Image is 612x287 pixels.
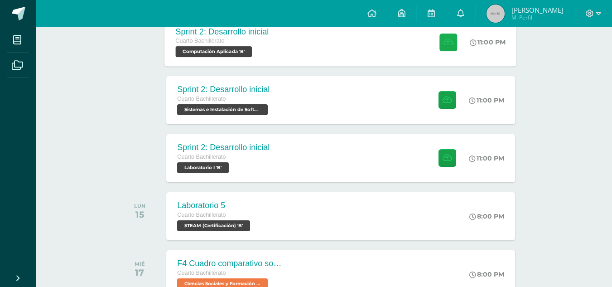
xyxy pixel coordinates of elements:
img: 45x45 [487,5,505,23]
div: 8:00 PM [469,270,504,278]
div: Sprint 2: Desarrollo inicial [176,27,269,36]
div: 15 [134,209,145,220]
div: 11:00 PM [469,154,504,162]
div: LUN [134,203,145,209]
div: MIÉ [135,261,145,267]
span: Cuarto Bachillerato [177,96,226,102]
span: Cuarto Bachillerato [176,38,225,44]
div: 11:00 PM [470,38,506,46]
span: Computación Aplicada 'B' [176,46,252,57]
span: Mi Perfil [511,14,564,21]
div: Sprint 2: Desarrollo inicial [177,85,270,94]
div: Sprint 2: Desarrollo inicial [177,143,270,152]
div: 17 [135,267,145,278]
span: Cuarto Bachillerato [177,270,226,276]
span: Cuarto Bachillerato [177,212,226,218]
span: Cuarto Bachillerato [177,154,226,160]
div: 8:00 PM [469,212,504,220]
span: [PERSON_NAME] [511,5,564,15]
div: F4 Cuadro comparativo sobre los tipos de Investigación [177,259,286,268]
span: STEAM (Certificación) 'B' [177,220,250,231]
div: Laboratorio 5 [177,201,252,210]
div: 11:00 PM [469,96,504,104]
span: Laboratorio I 'B' [177,162,229,173]
span: Sistemas e Instalación de Software 'B' [177,104,268,115]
